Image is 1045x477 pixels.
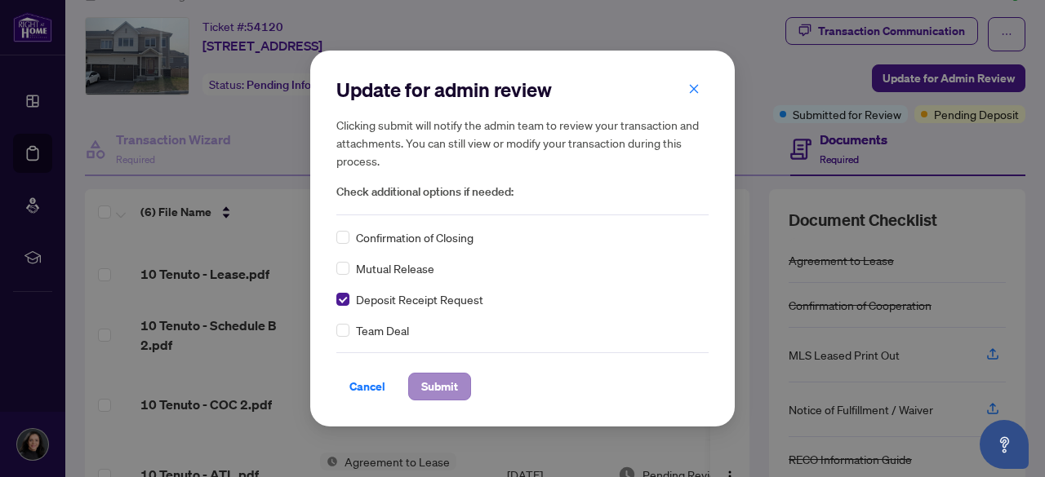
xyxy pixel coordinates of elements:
[356,228,474,246] span: Confirmation of Closing
[336,183,709,201] span: Check additional options if needed:
[336,77,709,103] h2: Update for admin review
[336,373,398,400] button: Cancel
[356,321,409,339] span: Team Deal
[356,290,483,308] span: Deposit Receipt Request
[688,83,700,95] span: close
[356,259,434,277] span: Mutual Release
[349,373,385,400] span: Cancel
[980,420,1029,469] button: Open asap
[421,373,458,400] span: Submit
[408,373,471,400] button: Submit
[336,116,709,170] h5: Clicking submit will notify the admin team to review your transaction and attachments. You can st...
